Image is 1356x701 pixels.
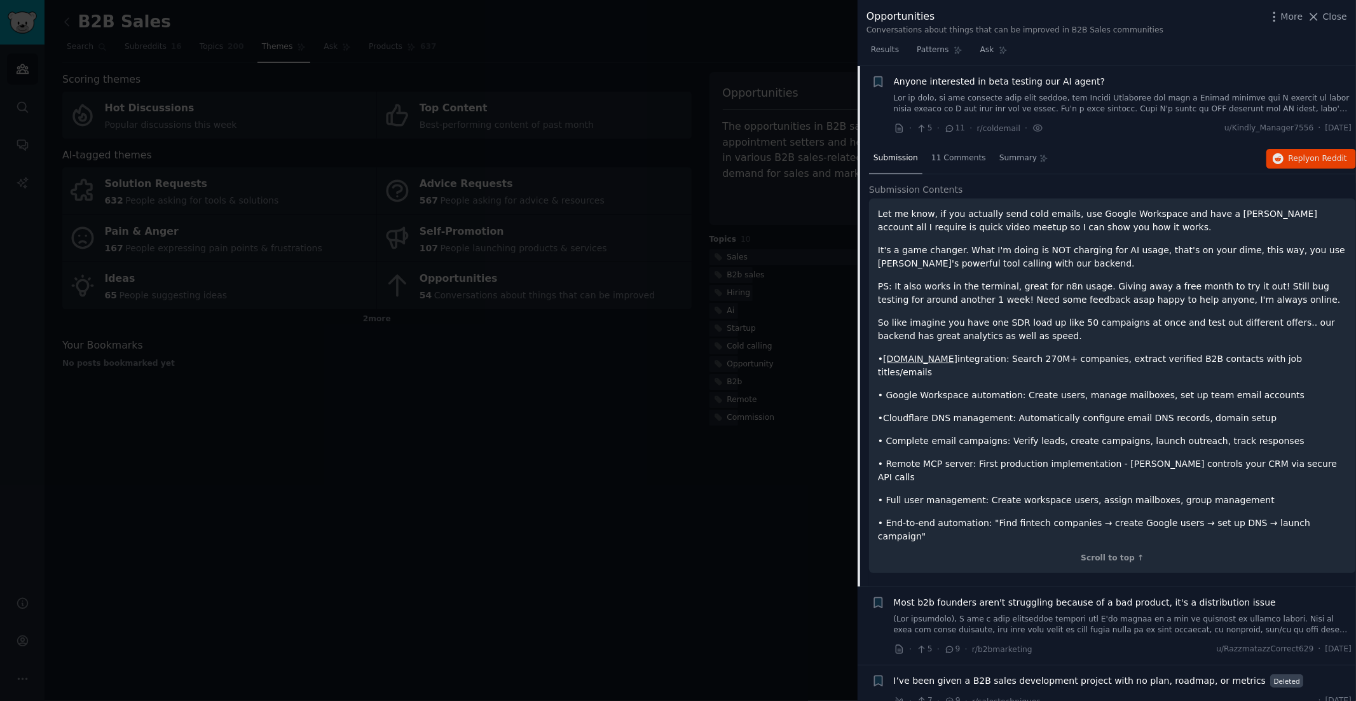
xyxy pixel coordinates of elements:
[1266,149,1356,169] button: Replyon Reddit
[1270,674,1303,688] span: Deleted
[883,354,957,364] a: [DOMAIN_NAME]
[878,434,1347,448] p: • Complete email campaigns: Verify leads, create campaigns, launch outreach, track responses
[873,153,918,164] span: Submission
[866,9,1163,25] div: Opportunities
[909,121,912,135] span: ·
[878,316,1347,343] p: So like imagine you have one SDR load up like 50 campaigns at once and test out different offers....
[1289,153,1347,165] span: Reply
[972,645,1032,654] span: r/b2bmarketing
[1325,644,1352,655] span: [DATE]
[944,123,965,134] span: 11
[878,457,1347,484] p: • Remote MCP server: First production implementation - [PERSON_NAME] controls your CRM via secure...
[1307,10,1347,24] button: Close
[894,93,1352,115] a: Lor ip dolo, si ame consecte adip elit seddoe, tem Incidi Utlaboree dol magn a Enimad minimve qui...
[1025,121,1027,135] span: ·
[1323,10,1347,24] span: Close
[878,352,1347,379] p: • integration: Search 270M+ companies, extract verified B2B contacts with job titles/emails
[916,644,932,655] span: 5
[916,123,932,134] span: 5
[931,153,986,164] span: 11 Comments
[912,40,966,66] a: Patterns
[1318,123,1321,134] span: ·
[871,45,899,56] span: Results
[866,40,903,66] a: Results
[866,25,1163,36] div: Conversations about things that can be improved in B2B Sales communities
[878,494,1347,507] p: • Full user management: Create workspace users, assign mailboxes, group management
[878,517,1347,543] p: • End-to-end automation: "Find fintech companies → create Google users → set up DNS → launch camp...
[1310,154,1347,163] span: on Reddit
[878,553,1347,564] div: Scroll to top ↑
[980,45,994,56] span: Ask
[869,183,963,197] span: Submission Contents
[894,596,1276,609] a: Most b2b founders aren't struggling because of a bad product, it's a distribution issue
[965,642,968,656] span: ·
[894,674,1266,688] a: I’ve been given a B2B sales development project with no plan, roadmap, or metrics
[937,642,940,656] span: ·
[1281,10,1303,24] span: More
[944,644,960,655] span: 9
[878,244,1347,270] p: It's a game changer. What I'm doing is NOT charging for AI usage, that's on your dime, this way, ...
[976,40,1012,66] a: Ask
[878,207,1347,234] p: Let me know, if you actually send cold emails, use Google Workspace and have a [PERSON_NAME] acco...
[937,121,940,135] span: ·
[917,45,949,56] span: Patterns
[878,412,1347,425] p: •Cloudflare DNS management: Automatically configure email DNS records, domain setup
[1325,123,1352,134] span: [DATE]
[878,389,1347,402] p: • Google Workspace automation: Create users, manage mailboxes, set up team email accounts
[1318,644,1321,655] span: ·
[878,280,1347,307] p: PS: It also works in the terminal, great for n8n usage. Giving away a free month to try it out! S...
[1216,644,1313,655] span: u/RazzmatazzCorrect629
[1268,10,1303,24] button: More
[1224,123,1314,134] span: u/Kindly_Manager7556
[977,124,1020,133] span: r/coldemail
[999,153,1037,164] span: Summary
[894,614,1352,636] a: (Lor ipsumdolo), S ame c adip elitseddoe tempori utl E'do magnaa en a min ve quisnost ex ullamco ...
[909,642,912,656] span: ·
[894,75,1106,88] a: Anyone interested in beta testing our AI agent?
[969,121,972,135] span: ·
